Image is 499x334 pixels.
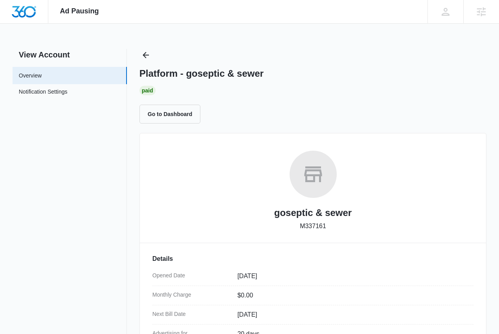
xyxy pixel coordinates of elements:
dd: [DATE] [237,271,467,281]
button: Back [139,49,152,61]
dt: Opened Date [152,271,231,280]
div: Monthly Charge$0.00 [152,286,474,305]
dt: Next Bill Date [152,310,231,318]
dd: [DATE] [237,310,467,319]
a: Go to Dashboard [139,111,205,117]
a: Overview [19,72,42,80]
div: Paid [139,86,156,95]
h1: Platform - goseptic & sewer [139,68,264,79]
div: Next Bill Date[DATE] [152,305,474,325]
button: Go to Dashboard [139,105,201,124]
dt: Monthly Charge [152,291,231,299]
a: Notification Settings [19,88,68,98]
h3: Details [152,254,474,264]
h2: View Account [13,49,127,61]
dd: $0.00 [237,291,467,300]
span: Ad Pausing [60,7,99,15]
h2: goseptic & sewer [274,206,352,220]
div: Opened Date[DATE] [152,267,474,286]
p: M337161 [300,221,326,231]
